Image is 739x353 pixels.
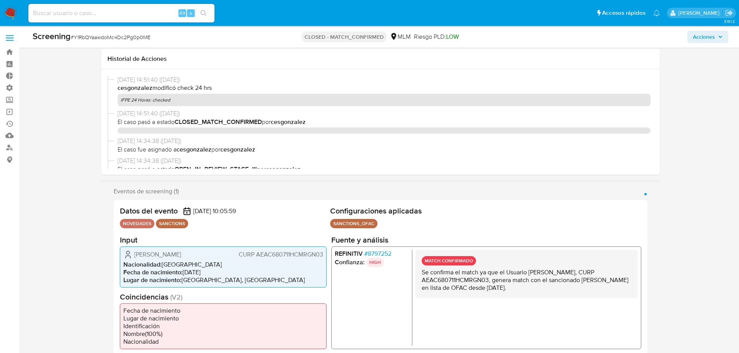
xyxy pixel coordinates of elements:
span: Alt [179,9,185,17]
span: Riesgo PLD: [414,33,459,41]
span: # Y1RbQYaawdoMc4Dc2Pg0p0ME [71,33,151,41]
span: LOW [446,32,459,41]
span: Acciones [693,31,715,43]
input: Buscar usuario o caso... [28,8,215,18]
p: CLOSED - MATCH_CONFIRMED [301,31,387,42]
b: Screening [33,30,71,42]
div: MLM [390,33,411,41]
span: s [190,9,192,17]
button: search-icon [196,8,211,19]
span: Accesos rápidos [602,9,646,17]
a: Salir [725,9,733,17]
a: Notificaciones [653,10,660,16]
button: Acciones [687,31,728,43]
p: nicolas.tyrkiel@mercadolibre.com [678,9,722,17]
